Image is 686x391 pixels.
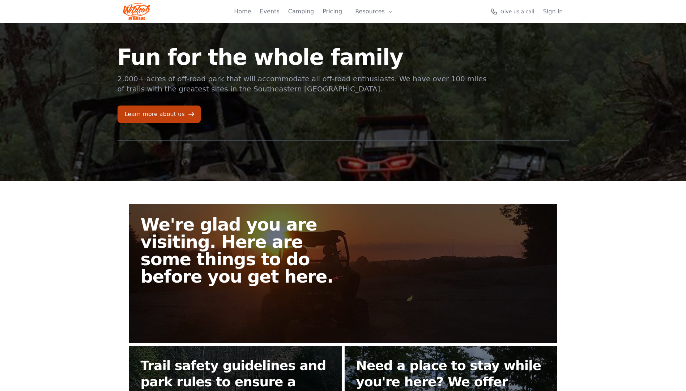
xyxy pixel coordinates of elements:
p: 2,000+ acres of off-road park that will accommodate all off-road enthusiasts. We have over 100 mi... [118,74,488,94]
a: Give us a call [490,8,534,15]
a: Pricing [323,7,342,16]
h2: We're glad you are visiting. Here are some things to do before you get here. [141,216,349,285]
a: We're glad you are visiting. Here are some things to do before you get here. [129,204,557,343]
button: Resources [351,4,398,19]
a: Camping [288,7,314,16]
a: Learn more about us [118,106,201,123]
a: Sign In [543,7,563,16]
a: Events [260,7,280,16]
img: Wildcat Logo [123,3,150,20]
a: Home [234,7,251,16]
h1: Fun for the whole family [118,46,488,68]
span: Give us a call [500,8,534,15]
